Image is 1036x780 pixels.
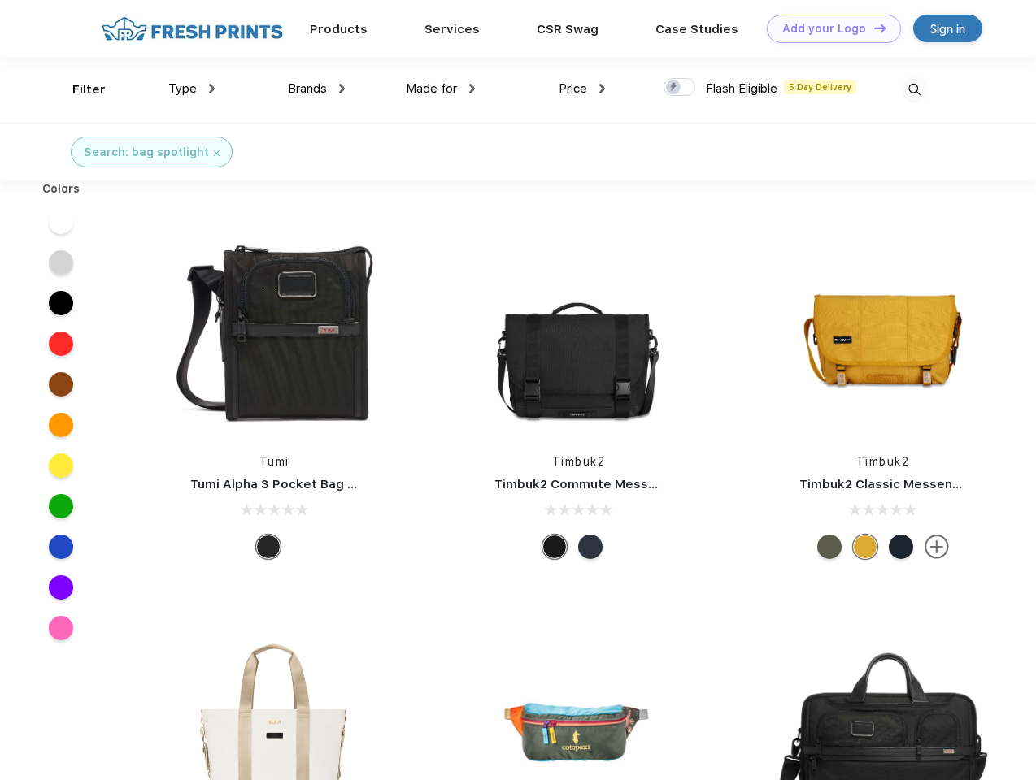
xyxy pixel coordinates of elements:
[288,81,327,96] span: Brands
[168,81,197,96] span: Type
[214,150,220,156] img: filter_cancel.svg
[775,221,991,437] img: func=resize&h=266
[190,477,381,492] a: Tumi Alpha 3 Pocket Bag Small
[599,84,605,93] img: dropdown.png
[72,80,106,99] div: Filter
[901,76,928,103] img: desktop_search.svg
[853,535,877,559] div: Eco Amber
[874,24,886,32] img: DT
[930,19,965,38] div: Sign in
[559,81,587,96] span: Price
[310,22,368,37] a: Products
[406,81,457,96] span: Made for
[856,455,910,468] a: Timbuk2
[706,81,777,96] span: Flash Eligible
[784,80,856,94] span: 5 Day Delivery
[470,221,686,437] img: func=resize&h=266
[552,455,606,468] a: Timbuk2
[578,535,603,559] div: Eco Nautical
[889,535,913,559] div: Eco Monsoon
[782,22,866,36] div: Add your Logo
[542,535,567,559] div: Eco Black
[209,84,215,93] img: dropdown.png
[913,15,982,42] a: Sign in
[256,535,281,559] div: Black
[339,84,345,93] img: dropdown.png
[84,144,209,161] div: Search: bag spotlight
[799,477,1001,492] a: Timbuk2 Classic Messenger Bag
[30,180,93,197] div: Colors
[925,535,949,559] img: more.svg
[97,15,288,43] img: fo%20logo%202.webp
[817,535,842,559] div: Eco Army
[494,477,712,492] a: Timbuk2 Commute Messenger Bag
[259,455,289,468] a: Tumi
[469,84,475,93] img: dropdown.png
[166,221,382,437] img: func=resize&h=266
